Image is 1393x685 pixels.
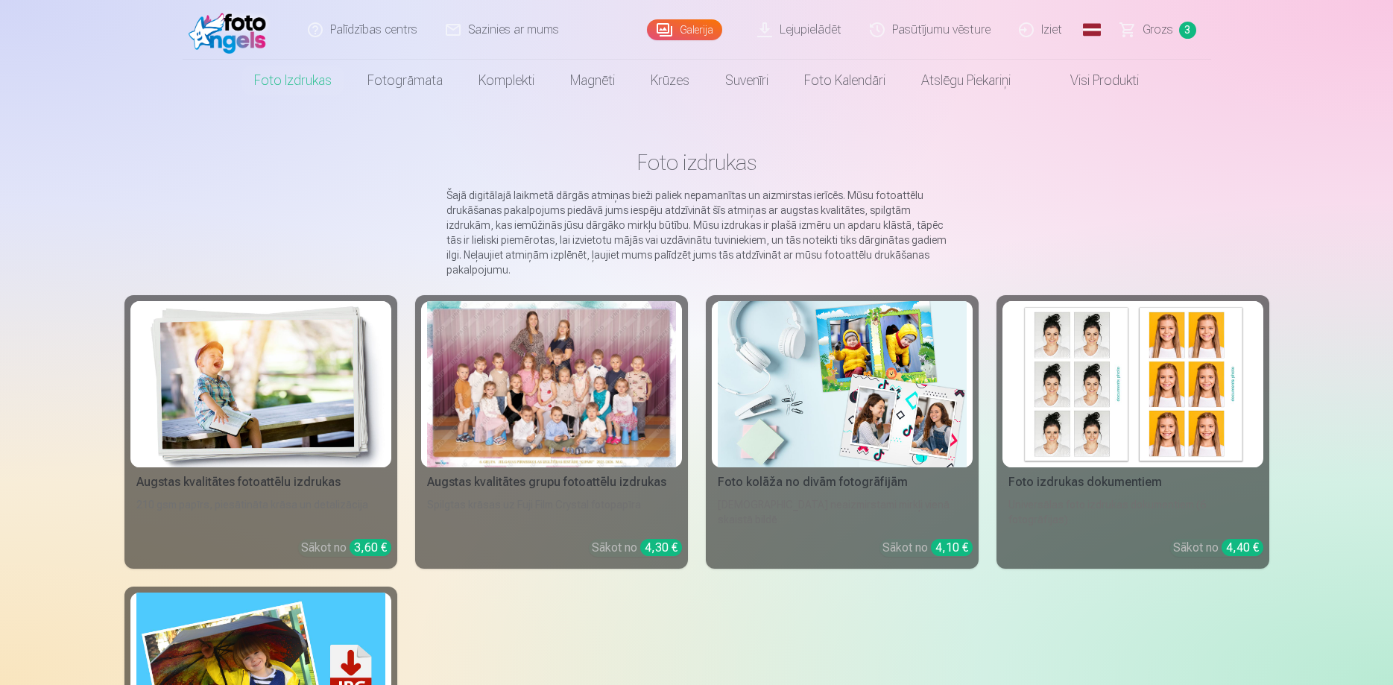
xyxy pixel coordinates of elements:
[350,60,461,101] a: Fotogrāmata
[552,60,633,101] a: Magnēti
[707,60,786,101] a: Suvenīri
[236,60,350,101] a: Foto izdrukas
[1173,539,1263,557] div: Sākot no
[421,473,682,491] div: Augstas kvalitātes grupu fotoattēlu izdrukas
[903,60,1029,101] a: Atslēgu piekariņi
[301,539,391,557] div: Sākot no
[592,539,682,557] div: Sākot no
[640,539,682,556] div: 4,30 €
[1002,497,1263,527] div: Universālas foto izdrukas dokumentiem (6 fotogrāfijas)
[647,19,722,40] a: Galerija
[786,60,903,101] a: Foto kalendāri
[136,149,1257,176] h1: Foto izdrukas
[124,295,397,569] a: Augstas kvalitātes fotoattēlu izdrukasAugstas kvalitātes fotoattēlu izdrukas210 gsm papīrs, piesā...
[130,497,391,527] div: 210 gsm papīrs, piesātināta krāsa un detalizācija
[136,301,385,467] img: Augstas kvalitātes fotoattēlu izdrukas
[350,539,391,556] div: 3,60 €
[996,295,1269,569] a: Foto izdrukas dokumentiemFoto izdrukas dokumentiemUniversālas foto izdrukas dokumentiem (6 fotogr...
[1002,473,1263,491] div: Foto izdrukas dokumentiem
[421,497,682,527] div: Spilgtas krāsas uz Fuji Film Crystal fotopapīra
[1008,301,1257,467] img: Foto izdrukas dokumentiem
[130,473,391,491] div: Augstas kvalitātes fotoattēlu izdrukas
[706,295,979,569] a: Foto kolāža no divām fotogrāfijāmFoto kolāža no divām fotogrāfijām[DEMOGRAPHIC_DATA] neaizmirstam...
[1179,22,1196,39] span: 3
[931,539,973,556] div: 4,10 €
[461,60,552,101] a: Komplekti
[1029,60,1157,101] a: Visi produkti
[718,301,967,467] img: Foto kolāža no divām fotogrāfijām
[1222,539,1263,556] div: 4,40 €
[882,539,973,557] div: Sākot no
[446,188,947,277] p: Šajā digitālajā laikmetā dārgās atmiņas bieži paliek nepamanītas un aizmirstas ierīcēs. Mūsu foto...
[415,295,688,569] a: Augstas kvalitātes grupu fotoattēlu izdrukasSpilgtas krāsas uz Fuji Film Crystal fotopapīraSākot ...
[712,473,973,491] div: Foto kolāža no divām fotogrāfijām
[712,497,973,527] div: [DEMOGRAPHIC_DATA] neaizmirstami mirkļi vienā skaistā bildē
[1143,21,1173,39] span: Grozs
[633,60,707,101] a: Krūzes
[189,6,274,54] img: /fa1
